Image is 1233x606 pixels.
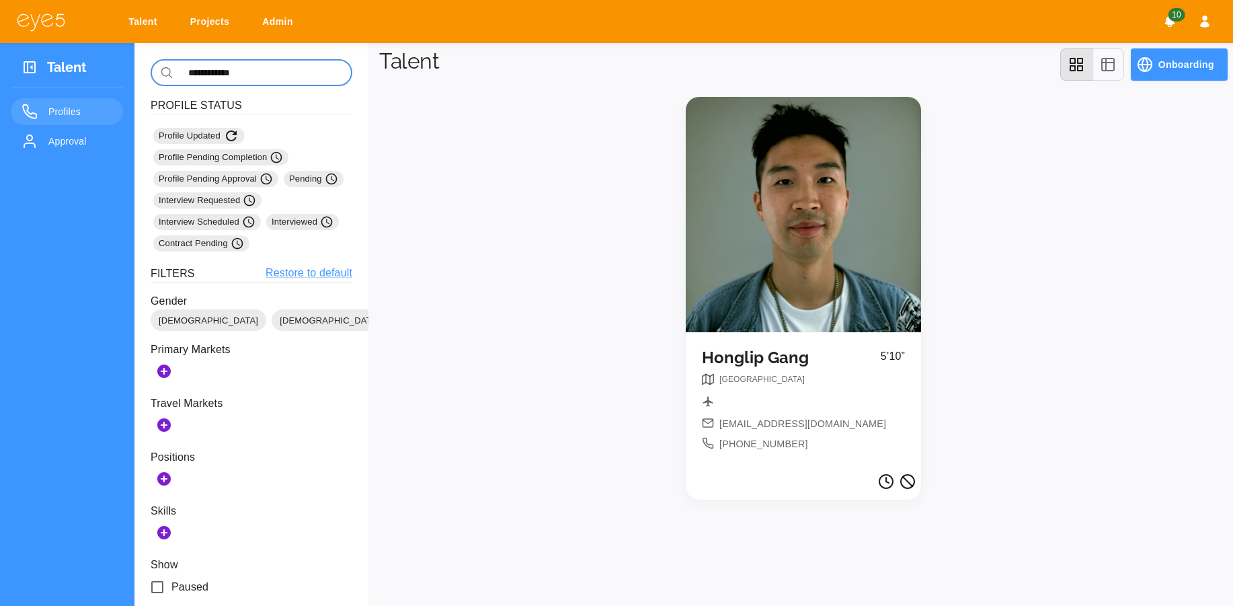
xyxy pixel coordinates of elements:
button: Add Skills [151,519,177,546]
a: Profiles [11,98,123,125]
span: Profiles [48,104,112,120]
button: Onboarding [1131,48,1228,81]
button: Notifications [1158,9,1182,34]
div: view [1060,48,1124,81]
a: Honglip Gang5’10”breadcrumb[EMAIL_ADDRESS][DOMAIN_NAME][PHONE_NUMBER] [686,97,921,468]
button: Add Positions [151,465,177,492]
a: Projects [182,9,243,34]
div: Profile Updated [153,128,245,144]
h6: Profile Status [151,97,352,114]
div: [DEMOGRAPHIC_DATA] [151,309,266,331]
h5: Honglip Gang [702,348,881,368]
div: Interview Scheduled [153,214,261,230]
div: [DEMOGRAPHIC_DATA] [272,309,387,331]
div: Profile Pending Completion [153,149,288,165]
p: Skills [151,503,352,519]
div: Profile Pending Approval [153,171,278,187]
h6: Filters [151,265,195,282]
span: Pending [289,172,338,186]
p: Primary Markets [151,342,352,358]
span: [DEMOGRAPHIC_DATA] [272,314,387,328]
img: eye5 [16,12,66,32]
p: Show [151,557,352,573]
h3: Talent [47,59,87,80]
span: Profile Pending Approval [159,172,273,186]
h1: Talent [379,48,439,74]
button: grid [1060,48,1092,81]
span: 10 [1168,8,1185,22]
span: [PHONE_NUMBER] [719,437,808,452]
span: Contract Pending [159,237,244,250]
p: Gender [151,293,352,309]
nav: breadcrumb [719,373,805,390]
p: 5’10” [881,348,905,373]
button: table [1092,48,1124,81]
a: Admin [253,9,307,34]
span: Approval [48,133,112,149]
a: Restore to default [266,265,352,282]
div: Interview Requested [153,192,262,209]
span: Profile Pending Completion [159,151,283,164]
p: Travel Markets [151,395,352,412]
span: [EMAIL_ADDRESS][DOMAIN_NAME] [719,417,886,432]
button: Add Markets [151,358,177,385]
a: Talent [120,9,171,34]
div: Contract Pending [153,235,249,252]
span: Profile Updated [159,128,239,144]
span: Interview Requested [159,194,256,207]
span: Interview Scheduled [159,215,255,229]
button: Add Secondary Markets [151,412,177,439]
div: Pending [284,171,344,187]
span: Paused [171,579,208,595]
p: Positions [151,449,352,465]
div: Interviewed [266,214,339,230]
span: Interviewed [272,215,333,229]
span: [GEOGRAPHIC_DATA] [719,375,805,384]
span: [DEMOGRAPHIC_DATA] [151,314,266,328]
a: Approval [11,128,123,155]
